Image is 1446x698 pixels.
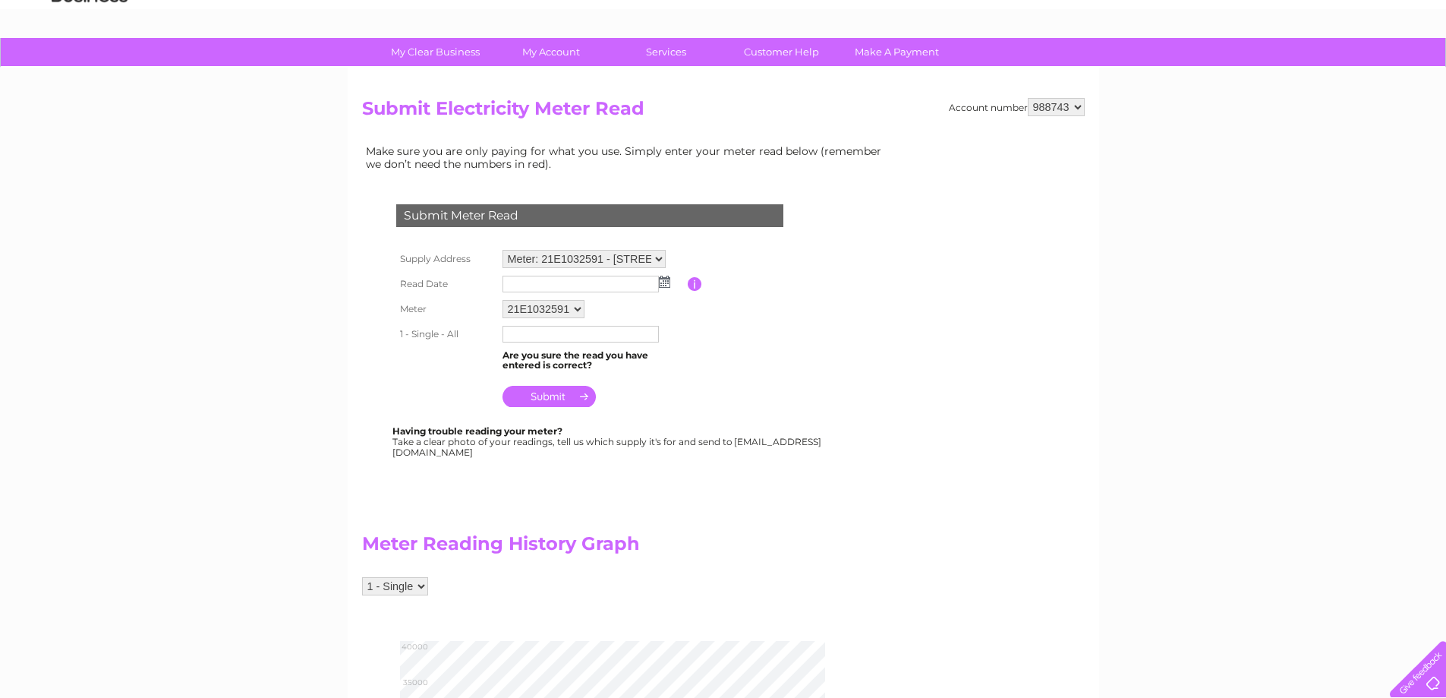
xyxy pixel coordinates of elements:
[603,38,729,66] a: Services
[392,425,562,437] b: Having trouble reading your meter?
[1314,65,1336,76] a: Blog
[1259,65,1305,76] a: Telecoms
[719,38,844,66] a: Customer Help
[392,272,499,296] th: Read Date
[949,98,1085,116] div: Account number
[502,386,596,407] input: Submit
[834,38,959,66] a: Make A Payment
[392,246,499,272] th: Supply Address
[1179,65,1208,76] a: Water
[392,322,499,346] th: 1 - Single - All
[362,533,893,562] h2: Meter Reading History Graph
[499,346,688,375] td: Are you sure the read you have entered is correct?
[396,204,783,227] div: Submit Meter Read
[362,141,893,173] td: Make sure you are only paying for what you use. Simply enter your meter read below (remember we d...
[392,426,824,457] div: Take a clear photo of your readings, tell us which supply it's for and send to [EMAIL_ADDRESS][DO...
[1345,65,1382,76] a: Contact
[488,38,613,66] a: My Account
[1396,65,1432,76] a: Log out
[659,276,670,288] img: ...
[51,39,128,86] img: logo.png
[362,98,1085,127] h2: Submit Electricity Meter Read
[365,8,1082,74] div: Clear Business is a trading name of Verastar Limited (registered in [GEOGRAPHIC_DATA] No. 3667643...
[392,296,499,322] th: Meter
[1217,65,1250,76] a: Energy
[373,38,498,66] a: My Clear Business
[1160,8,1265,27] a: 0333 014 3131
[688,277,702,291] input: Information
